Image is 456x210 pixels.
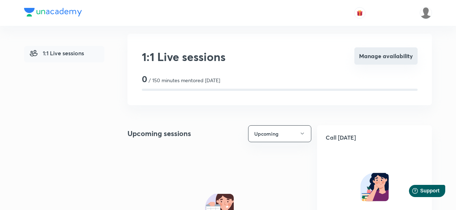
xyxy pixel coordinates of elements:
p: / 150 minutes mentored [DATE] [149,76,220,84]
a: Company Logo [24,8,82,18]
button: avatar [354,7,366,19]
img: avatar [357,10,363,16]
h3: 0 [142,74,147,84]
span: 1:1 Live sessions [30,49,84,57]
h5: Call [DATE] [317,125,432,150]
img: Company Logo [24,8,82,17]
img: no inactive learner [360,173,389,201]
img: Shefali Garg [420,7,432,19]
button: Upcoming [248,125,311,142]
button: Manage availability [354,47,418,65]
iframe: Help widget launcher [392,182,448,202]
h2: 1:1 Live sessions [142,48,225,65]
h4: Upcoming sessions [127,128,191,139]
a: 1:1 Live sessions [24,46,104,62]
